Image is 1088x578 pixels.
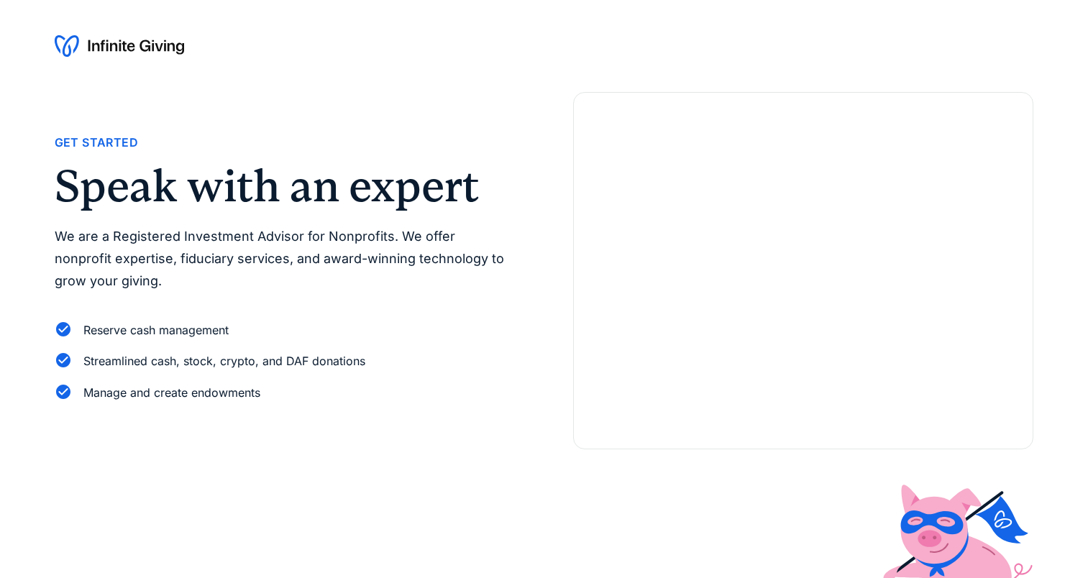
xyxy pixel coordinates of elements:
[83,321,229,340] div: Reserve cash management
[55,133,138,152] div: Get Started
[83,383,260,403] div: Manage and create endowments
[597,139,1010,426] iframe: Form 0
[83,352,365,371] div: Streamlined cash, stock, crypto, and DAF donations
[55,226,516,292] p: We are a Registered Investment Advisor for Nonprofits. We offer nonprofit expertise, fiduciary se...
[55,164,516,208] h2: Speak with an expert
